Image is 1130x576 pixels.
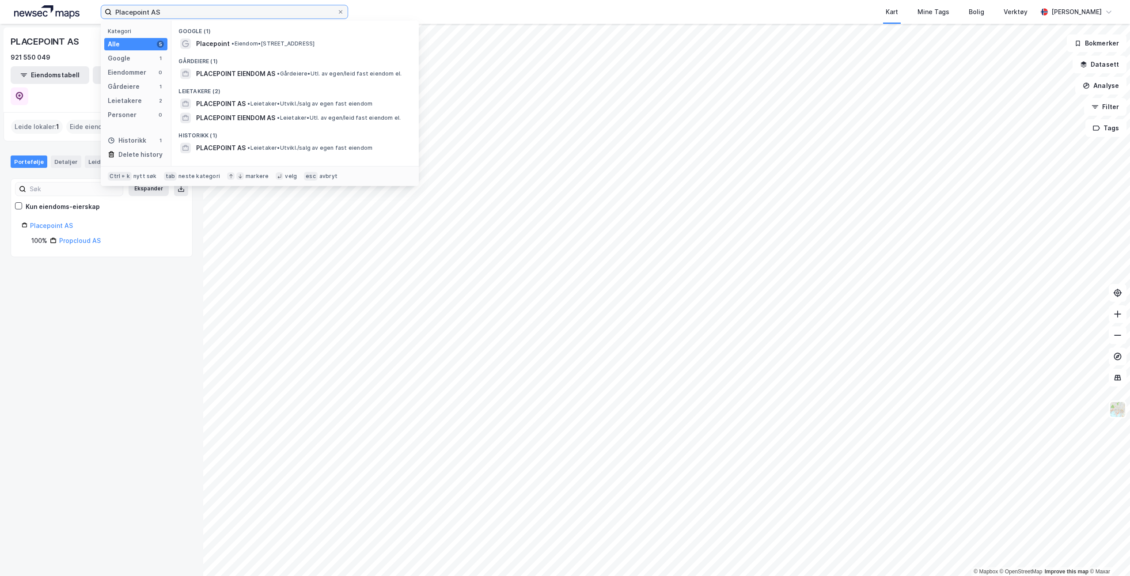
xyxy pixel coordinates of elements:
[108,53,130,64] div: Google
[1045,568,1088,575] a: Improve this map
[118,149,163,160] div: Delete history
[164,172,177,181] div: tab
[277,114,401,121] span: Leietaker • Utl. av egen/leid fast eiendom el.
[11,155,47,168] div: Portefølje
[178,173,220,180] div: neste kategori
[108,39,120,49] div: Alle
[285,173,297,180] div: velg
[277,70,402,77] span: Gårdeiere • Utl. av egen/leid fast eiendom el.
[974,568,998,575] a: Mapbox
[11,66,89,84] button: Eiendomstabell
[112,5,337,19] input: Søk på adresse, matrikkel, gårdeiere, leietakere eller personer
[1000,568,1043,575] a: OpenStreetMap
[108,28,167,34] div: Kategori
[1086,534,1130,576] div: Kontrollprogram for chat
[277,114,280,121] span: •
[196,113,275,123] span: PLACEPOINT EIENDOM AS
[1085,119,1126,137] button: Tags
[231,40,315,47] span: Eiendom • [STREET_ADDRESS]
[11,52,50,63] div: 921 550 049
[30,222,73,229] a: Placepoint AS
[1067,34,1126,52] button: Bokmerker
[157,41,164,48] div: 5
[1084,98,1126,116] button: Filter
[108,172,132,181] div: Ctrl + k
[157,83,164,90] div: 1
[171,51,419,67] div: Gårdeiere (1)
[108,67,146,78] div: Eiendommer
[31,235,47,246] div: 100%
[171,81,419,97] div: Leietakere (2)
[26,201,100,212] div: Kun eiendoms-eierskap
[1073,56,1126,73] button: Datasett
[26,182,123,196] input: Søk
[157,97,164,104] div: 2
[277,70,280,77] span: •
[108,95,142,106] div: Leietakere
[66,120,133,134] div: Eide eiendommer :
[969,7,984,17] div: Bolig
[133,173,157,180] div: nytt søk
[319,173,337,180] div: avbryt
[304,172,318,181] div: esc
[11,120,63,134] div: Leide lokaler :
[14,5,80,19] img: logo.a4113a55bc3d86da70a041830d287a7e.svg
[1051,7,1102,17] div: [PERSON_NAME]
[11,34,80,49] div: PLACEPOINT AS
[246,173,269,180] div: markere
[196,99,246,109] span: PLACEPOINT AS
[231,40,234,47] span: •
[1109,401,1126,418] img: Z
[85,155,140,168] div: Leide lokaler
[157,111,164,118] div: 0
[108,81,140,92] div: Gårdeiere
[157,137,164,144] div: 1
[56,121,59,132] span: 1
[196,38,230,49] span: Placepoint
[59,237,101,244] a: Propcloud AS
[1004,7,1028,17] div: Verktøy
[108,110,137,120] div: Personer
[247,100,372,107] span: Leietaker • Utvikl./salg av egen fast eiendom
[247,144,250,151] span: •
[196,68,275,79] span: PLACEPOINT EIENDOM AS
[886,7,898,17] div: Kart
[196,143,246,153] span: PLACEPOINT AS
[247,100,250,107] span: •
[157,55,164,62] div: 1
[157,69,164,76] div: 0
[93,66,171,84] button: Leietakertabell
[171,125,419,141] div: Historikk (1)
[129,182,169,196] button: Ekspander
[108,135,146,146] div: Historikk
[51,155,81,168] div: Detaljer
[918,7,949,17] div: Mine Tags
[1086,534,1130,576] iframe: Chat Widget
[1075,77,1126,95] button: Analyse
[247,144,372,152] span: Leietaker • Utvikl./salg av egen fast eiendom
[171,21,419,37] div: Google (1)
